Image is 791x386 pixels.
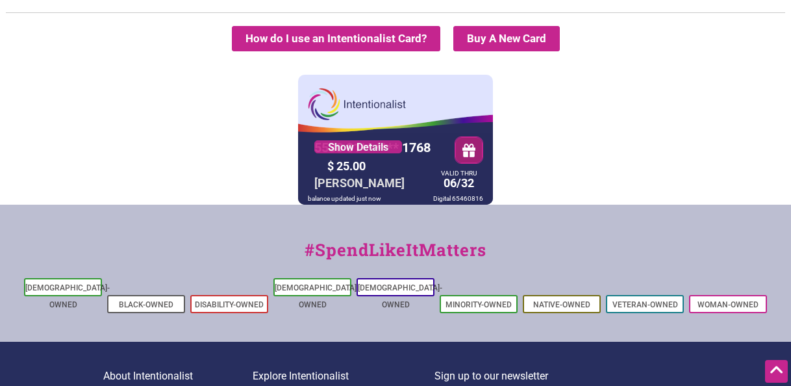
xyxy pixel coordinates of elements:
p: Sign up to our newsletter [434,368,688,385]
div: 06/32 [438,171,480,193]
a: Show Details [314,140,402,153]
a: [DEMOGRAPHIC_DATA]-Owned [358,283,442,309]
a: Disability-Owned [195,300,264,309]
div: Digital 65460816 [430,192,486,205]
a: Woman-Owned [697,300,759,309]
p: About Intentionalist [103,368,253,385]
a: Native-Owned [533,300,590,309]
a: [DEMOGRAPHIC_DATA]-Owned [25,283,110,309]
div: balance updated just now [305,192,384,205]
div: $ 25.00 [324,156,434,176]
a: [DEMOGRAPHIC_DATA]-Owned [275,283,359,309]
a: Black-Owned [119,300,173,309]
div: VALID THRU [441,172,477,174]
a: Veteran-Owned [612,300,678,309]
a: Minority-Owned [446,300,512,309]
div: Scroll Back to Top [765,360,788,383]
div: [PERSON_NAME] [311,173,408,193]
button: How do I use an Intentionalist Card? [232,26,440,51]
summary: Buy A New Card [453,26,560,51]
p: Explore Intentionalist [253,368,434,385]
